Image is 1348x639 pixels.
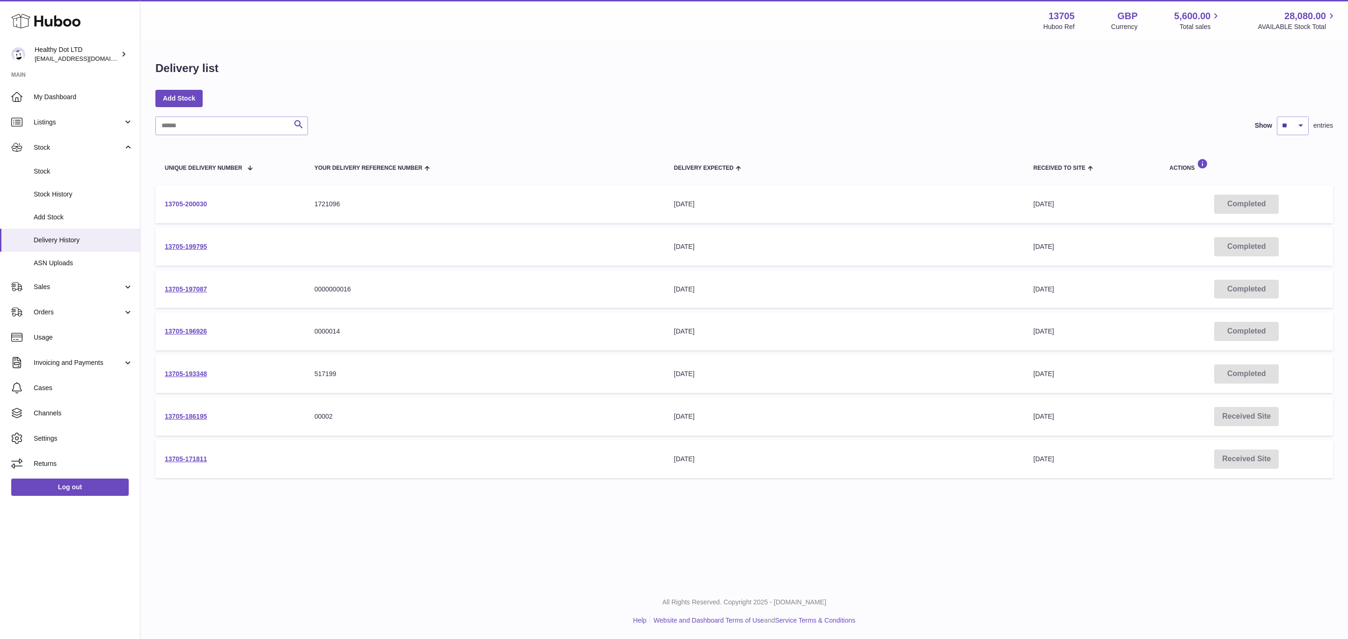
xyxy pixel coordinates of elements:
a: 13705-196926 [165,327,207,335]
span: Delivery History [34,236,133,245]
span: [DATE] [1033,455,1054,463]
span: Stock [34,143,123,152]
a: 13705-171811 [165,455,207,463]
div: 00002 [315,412,655,421]
span: Channels [34,409,133,418]
div: 0000000016 [315,285,655,294]
span: [DATE] [1033,370,1054,378]
span: Your Delivery Reference Number [315,165,423,171]
div: Currency [1111,22,1138,31]
span: Cases [34,384,133,392]
span: Listings [34,118,123,127]
div: Actions [1169,159,1324,171]
li: and [650,616,855,625]
span: AVAILABLE Stock Total [1258,22,1337,31]
div: [DATE] [674,242,1015,251]
a: 5,600.00 Total sales [1174,10,1222,31]
div: 1721096 [315,200,655,209]
span: 5,600.00 [1174,10,1211,22]
span: Received to Site [1033,165,1085,171]
label: Show [1255,121,1272,130]
a: 28,080.00 AVAILABLE Stock Total [1258,10,1337,31]
span: [DATE] [1033,285,1054,293]
a: Website and Dashboard Terms of Use [653,617,764,624]
a: 13705-200030 [165,200,207,208]
span: [DATE] [1033,200,1054,208]
span: Returns [34,459,133,468]
a: Log out [11,479,129,495]
span: [DATE] [1033,413,1054,420]
span: ASN Uploads [34,259,133,268]
span: Usage [34,333,133,342]
a: Add Stock [155,90,203,107]
span: Invoicing and Payments [34,358,123,367]
a: Help [633,617,647,624]
a: 13705-186195 [165,413,207,420]
span: My Dashboard [34,93,133,102]
span: Stock History [34,190,133,199]
span: 28,080.00 [1284,10,1326,22]
h1: Delivery list [155,61,219,76]
span: Delivery Expected [674,165,733,171]
a: 13705-193348 [165,370,207,378]
strong: 13705 [1048,10,1075,22]
span: [DATE] [1033,327,1054,335]
span: entries [1313,121,1333,130]
div: [DATE] [674,412,1015,421]
div: [DATE] [674,327,1015,336]
a: 13705-197087 [165,285,207,293]
span: Add Stock [34,213,133,222]
div: Healthy Dot LTD [35,45,119,63]
a: Service Terms & Conditions [775,617,856,624]
div: Huboo Ref [1043,22,1075,31]
span: Unique Delivery Number [165,165,242,171]
div: [DATE] [674,200,1015,209]
strong: GBP [1117,10,1137,22]
span: Orders [34,308,123,317]
div: [DATE] [674,455,1015,464]
p: All Rights Reserved. Copyright 2025 - [DOMAIN_NAME] [148,598,1341,607]
img: internalAdmin-13705@internal.huboo.com [11,47,25,61]
span: Sales [34,283,123,291]
span: Stock [34,167,133,176]
span: [EMAIL_ADDRESS][DOMAIN_NAME] [35,55,138,62]
span: Settings [34,434,133,443]
div: [DATE] [674,370,1015,378]
a: 13705-199795 [165,243,207,250]
div: [DATE] [674,285,1015,294]
div: 517199 [315,370,655,378]
span: [DATE] [1033,243,1054,250]
span: Total sales [1179,22,1221,31]
div: 0000014 [315,327,655,336]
